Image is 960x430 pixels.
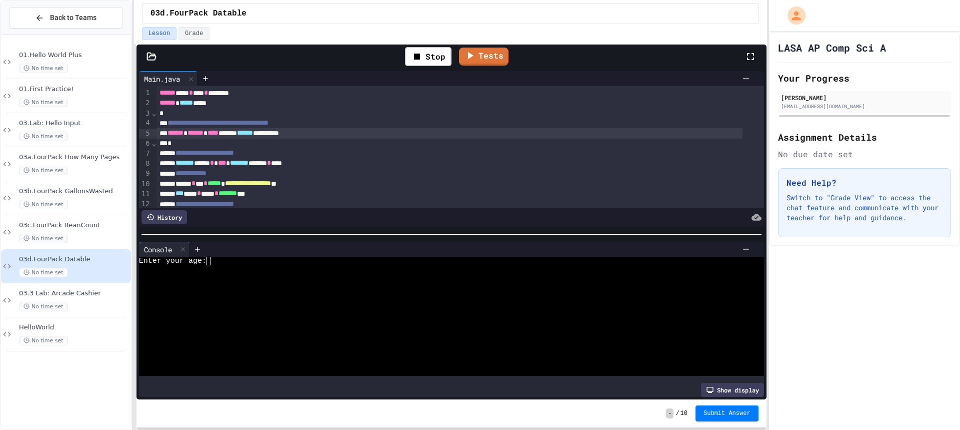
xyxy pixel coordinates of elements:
[19,323,129,332] span: HelloWorld
[139,109,151,119] div: 3
[675,409,679,417] span: /
[139,179,151,189] div: 10
[781,93,948,102] div: [PERSON_NAME]
[19,200,68,209] span: No time set
[19,255,129,264] span: 03d.FourPack Datable
[19,234,68,243] span: No time set
[139,244,177,255] div: Console
[778,130,951,144] h2: Assignment Details
[141,210,187,224] div: History
[19,336,68,345] span: No time set
[19,119,129,128] span: 03.Lab: Hello Input
[139,199,151,209] div: 12
[19,302,68,311] span: No time set
[19,85,129,94] span: 01.First Practice!
[19,221,129,230] span: 03c.FourPack BeanCount
[701,383,764,397] div: Show display
[139,139,151,149] div: 6
[19,268,68,277] span: No time set
[139,159,151,169] div: 8
[139,189,151,199] div: 11
[19,289,129,298] span: 03.3 Lab: Arcade Cashier
[666,408,673,418] span: -
[178,27,209,40] button: Grade
[703,409,750,417] span: Submit Answer
[139,118,151,128] div: 4
[777,4,808,27] div: My Account
[139,74,185,84] div: Main.java
[405,47,451,66] div: Stop
[778,148,951,160] div: No due date set
[680,409,687,417] span: 10
[139,257,206,265] span: Enter your age:
[150,8,246,20] span: 03d.FourPack Datable
[139,129,151,139] div: 5
[139,71,197,86] div: Main.java
[459,48,508,66] a: Tests
[19,64,68,73] span: No time set
[781,103,948,110] div: [EMAIL_ADDRESS][DOMAIN_NAME]
[139,149,151,159] div: 7
[50,13,96,23] span: Back to Teams
[19,187,129,196] span: 03b.FourPack GallonsWasted
[19,153,129,162] span: 03a.FourPack How Many Pages
[151,139,156,147] span: Fold line
[19,132,68,141] span: No time set
[19,51,129,60] span: 01.Hello World Plus
[19,166,68,175] span: No time set
[786,193,942,223] p: Switch to "Grade View" to access the chat feature and communicate with your teacher for help and ...
[778,71,951,85] h2: Your Progress
[139,169,151,179] div: 9
[139,98,151,108] div: 2
[695,405,758,421] button: Submit Answer
[151,109,156,117] span: Fold line
[139,88,151,98] div: 1
[778,41,886,55] h1: LASA AP Comp Sci A
[139,242,189,257] div: Console
[19,98,68,107] span: No time set
[9,7,123,29] button: Back to Teams
[786,177,942,189] h3: Need Help?
[142,27,176,40] button: Lesson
